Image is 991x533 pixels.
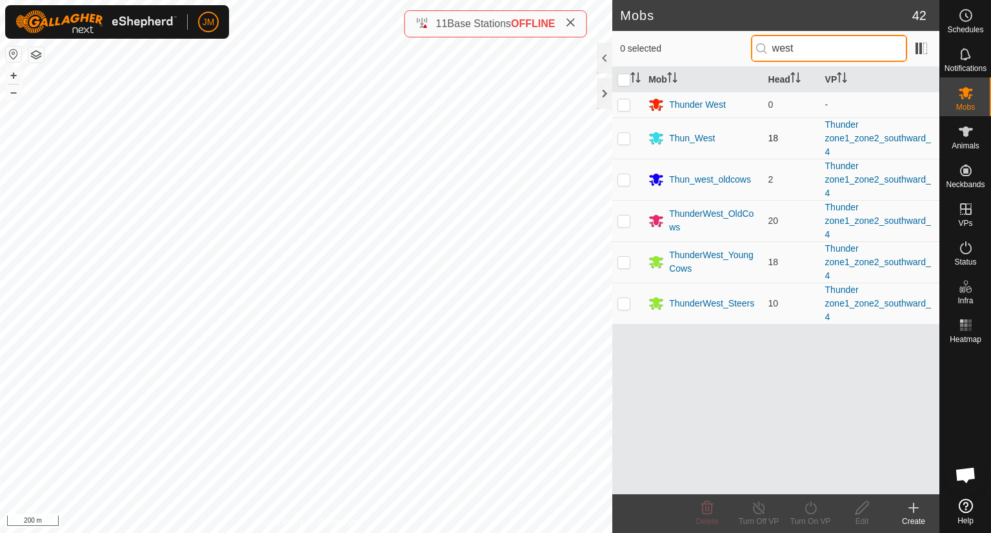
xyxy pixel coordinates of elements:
[940,494,991,530] a: Help
[643,67,763,92] th: Mob
[667,74,677,85] p-sorticon: Activate to sort
[15,10,177,34] img: Gallagher Logo
[669,98,726,112] div: Thunder West
[28,47,44,63] button: Map Layers
[751,35,907,62] input: Search (S)
[837,74,847,85] p-sorticon: Activate to sort
[957,297,973,305] span: Infra
[733,516,785,527] div: Turn Off VP
[836,516,888,527] div: Edit
[630,74,641,85] p-sorticon: Activate to sort
[946,456,985,494] a: Open chat
[825,202,931,239] a: Thunder zone1_zone2_southward_4
[669,248,757,276] div: ThunderWest_YoungCows
[669,173,751,186] div: Thun_west_oldcows
[768,216,779,226] span: 20
[825,161,931,198] a: Thunder zone1_zone2_southward_4
[950,336,981,343] span: Heatmap
[768,99,774,110] span: 0
[912,6,926,25] span: 42
[820,67,939,92] th: VP
[436,18,448,29] span: 11
[768,174,774,185] span: 2
[255,516,304,528] a: Privacy Policy
[888,516,939,527] div: Create
[957,517,974,525] span: Help
[768,298,779,308] span: 10
[825,285,931,322] a: Thunder zone1_zone2_southward_4
[958,219,972,227] span: VPs
[954,258,976,266] span: Status
[447,18,511,29] span: Base Stations
[763,67,820,92] th: Head
[768,133,779,143] span: 18
[319,516,357,528] a: Contact Us
[946,181,985,188] span: Neckbands
[696,517,719,526] span: Delete
[790,74,801,85] p-sorticon: Activate to sort
[825,119,931,157] a: Thunder zone1_zone2_southward_4
[945,65,986,72] span: Notifications
[620,42,750,55] span: 0 selected
[620,8,912,23] h2: Mobs
[669,132,715,145] div: Thun_West
[768,257,779,267] span: 18
[820,92,939,117] td: -
[669,297,754,310] div: ThunderWest_Steers
[785,516,836,527] div: Turn On VP
[511,18,555,29] span: OFFLINE
[669,207,757,234] div: ThunderWest_OldCows
[952,142,979,150] span: Animals
[825,243,931,281] a: Thunder zone1_zone2_southward_4
[203,15,215,29] span: JM
[947,26,983,34] span: Schedules
[6,85,21,100] button: –
[6,46,21,62] button: Reset Map
[956,103,975,111] span: Mobs
[6,68,21,83] button: +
